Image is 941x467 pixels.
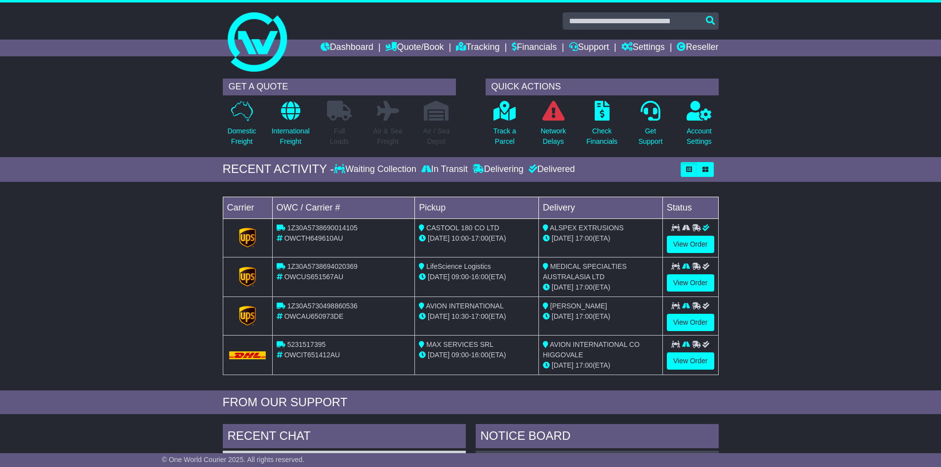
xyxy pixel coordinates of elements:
a: Settings [621,40,665,56]
span: MAX SERVICES SRL [426,340,493,348]
a: View Order [667,236,714,253]
span: 10:00 [451,234,469,242]
img: GetCarrierServiceLogo [239,228,256,248]
a: Financials [512,40,557,56]
span: 17:00 [575,234,593,242]
p: Network Delays [540,126,566,147]
td: Delivery [538,197,662,218]
p: Check Financials [586,126,617,147]
span: [DATE] [552,283,573,291]
div: NOTICE BOARD [476,424,719,451]
img: DHL.png [229,351,266,359]
a: View Order [667,274,714,292]
span: 10:30 [451,312,469,320]
p: Full Loads [327,126,352,147]
a: DomesticFreight [227,100,256,152]
a: NetworkDelays [540,100,566,152]
p: Track a Parcel [493,126,516,147]
span: 17:00 [471,234,489,242]
td: Pickup [415,197,539,218]
span: 09:00 [451,351,469,359]
span: 17:00 [471,312,489,320]
span: [DATE] [552,312,573,320]
div: FROM OUR SUPPORT [223,395,719,410]
div: - (ETA) [419,272,534,282]
span: AVION INTERNATIONAL CO HIGGOVALE [543,340,640,359]
a: InternationalFreight [271,100,310,152]
td: Carrier [223,197,272,218]
span: 16:00 [471,273,489,281]
div: In Transit [419,164,470,175]
span: MEDICAL SPECIALTIES AUSTRALASIA LTD [543,262,627,281]
span: 1Z30A5730498860536 [287,302,357,310]
div: (ETA) [543,360,658,371]
div: - (ETA) [419,233,534,244]
p: Domestic Freight [227,126,256,147]
div: (ETA) [543,311,658,322]
span: AVION INTERNATIONAL [426,302,503,310]
span: [DATE] [428,351,450,359]
span: 1Z30A5738694020369 [287,262,357,270]
span: 17:00 [575,283,593,291]
img: GetCarrierServiceLogo [239,267,256,287]
span: OWCAU650973DE [284,312,343,320]
p: Get Support [638,126,662,147]
a: Dashboard [321,40,373,56]
span: LifeScience Logistics [426,262,491,270]
div: (ETA) [543,282,658,293]
span: 1Z30A5738690014105 [287,224,357,232]
span: [DATE] [428,234,450,242]
span: [DATE] [428,312,450,320]
div: RECENT ACTIVITY - [223,162,334,176]
p: Account Settings [687,126,712,147]
p: International Freight [272,126,310,147]
span: CASTOOL 180 CO LTD [426,224,499,232]
td: OWC / Carrier # [272,197,415,218]
span: [DATE] [552,361,573,369]
span: ALSPEX EXTRUSIONS [550,224,623,232]
span: 09:00 [451,273,469,281]
a: Track aParcel [493,100,517,152]
span: 5231517395 [287,340,326,348]
div: Delivered [526,164,575,175]
span: [DATE] [552,234,573,242]
img: GetCarrierServiceLogo [239,306,256,326]
div: (ETA) [543,233,658,244]
div: GET A QUOTE [223,79,456,95]
div: Delivering [470,164,526,175]
td: Status [662,197,718,218]
span: [PERSON_NAME] [550,302,607,310]
div: - (ETA) [419,350,534,360]
span: © One World Courier 2025. All rights reserved. [162,456,305,464]
div: RECENT CHAT [223,424,466,451]
p: Air & Sea Freight [373,126,403,147]
a: Quote/Book [385,40,444,56]
a: View Order [667,314,714,331]
a: CheckFinancials [586,100,618,152]
a: GetSupport [638,100,663,152]
a: Support [569,40,609,56]
span: 17:00 [575,312,593,320]
div: QUICK ACTIONS [486,79,719,95]
a: Tracking [456,40,499,56]
span: OWCTH649610AU [284,234,343,242]
p: Air / Sea Depot [423,126,450,147]
div: Waiting Collection [334,164,418,175]
span: OWCUS651567AU [284,273,343,281]
span: 16:00 [471,351,489,359]
span: [DATE] [428,273,450,281]
div: - (ETA) [419,311,534,322]
span: OWCIT651412AU [284,351,340,359]
a: Reseller [677,40,718,56]
span: 17:00 [575,361,593,369]
a: View Order [667,352,714,370]
a: AccountSettings [686,100,712,152]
